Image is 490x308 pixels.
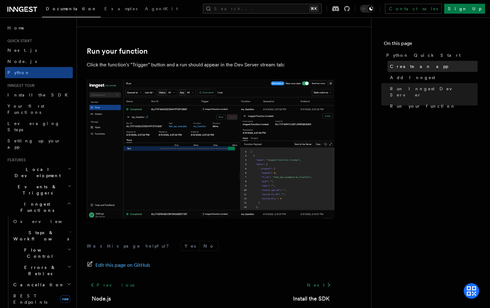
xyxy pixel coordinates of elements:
a: Python [5,67,73,78]
a: Python Quick Start [384,50,478,61]
span: Run Inngest Dev Server [390,86,478,98]
span: Edit this page on GitHub [95,261,150,270]
button: Search...⌘K [203,4,322,14]
span: Cancellation [11,282,64,288]
span: Overview [13,219,77,224]
span: Events & Triggers [5,184,68,196]
a: Install the SDK [5,89,73,100]
a: Add Inngest [387,72,478,83]
a: Documentation [42,2,101,17]
span: Leveraging Steps [7,121,60,132]
span: Python Quick Start [386,52,461,58]
a: Install the SDK [293,294,330,303]
a: Setting up your app [5,135,73,153]
span: Setting up your app [7,138,61,150]
a: REST Endpointsnew [11,290,73,308]
a: Contact sales [385,4,442,14]
a: Node.js [5,56,73,67]
p: Click the function's "Trigger" button and a run should appear in the Dev Server stream tab: [87,60,335,69]
button: Events & Triggers [5,181,73,199]
button: Local Development [5,164,73,181]
span: Home [7,25,25,31]
button: Inngest Functions [5,199,73,216]
span: AgentKit [145,6,178,11]
h4: On this page [384,40,478,50]
a: Node.js [92,294,111,303]
span: Node.js [7,59,37,64]
a: AgentKit [141,2,182,17]
a: Home [5,22,73,33]
a: Next.js [5,45,73,56]
a: Examples [101,2,141,17]
button: Steps & Workflows [11,227,73,244]
a: Run your function [387,100,478,112]
a: Sign Up [444,4,485,14]
span: Install the SDK [7,92,72,97]
button: Cancellation [11,279,73,290]
a: Run Inngest Dev Server [387,83,478,100]
span: Add Inngest [390,74,435,81]
span: new [60,295,70,303]
span: Python [7,70,30,75]
a: Leveraging Steps [5,118,73,135]
a: Previous [87,279,138,291]
a: Run your function [87,47,148,56]
span: Local Development [5,166,68,179]
button: Toggle dark mode [360,5,375,12]
span: REST Endpoints [13,293,47,305]
a: Your first Functions [5,100,73,118]
img: quick-start-run.png [87,79,335,219]
span: Documentation [46,6,97,11]
span: Your first Functions [7,104,44,115]
button: No [200,241,218,251]
a: Next [303,279,335,291]
span: Steps & Workflows [11,230,69,242]
span: Flow Control [11,247,67,259]
a: Create an app [387,61,478,72]
span: Create an app [390,63,448,69]
span: Quick start [5,38,32,43]
span: Inngest tour [5,83,35,88]
span: Run your function [390,103,456,109]
a: Overview [11,216,73,227]
button: Errors & Retries [11,262,73,279]
span: Next.js [7,48,37,53]
span: Examples [104,6,138,11]
span: Features [5,158,26,163]
a: Edit this page on GitHub [87,261,150,270]
span: Errors & Retries [11,264,67,277]
kbd: ⌘K [309,6,318,12]
button: Yes [181,241,199,251]
p: Was this page helpful? [87,243,173,249]
span: Inngest Functions [5,201,67,213]
button: Flow Control [11,244,73,262]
